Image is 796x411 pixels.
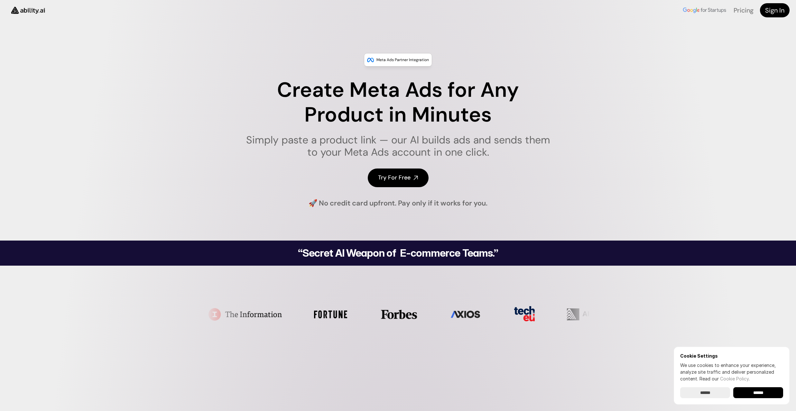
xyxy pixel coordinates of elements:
h4: Try For Free [378,174,411,182]
h2: “Secret AI Weapon of E-commerce Teams.” [282,248,514,258]
a: Sign In [760,3,790,17]
p: Meta Ads Partner Integration [376,57,429,63]
a: Try For Free [368,169,429,187]
a: Cookie Policy [720,376,749,381]
h4: Sign In [765,6,784,15]
h1: Simply paste a product link — our AI builds ads and sends them to your Meta Ads account in one cl... [242,134,554,159]
span: Read our . [699,376,750,381]
h1: Create Meta Ads for Any Product in Minutes [242,78,554,127]
p: We use cookies to enhance your experience, analyze site traffic and deliver personalized content. [680,362,783,382]
a: Pricing [734,6,754,14]
h6: Cookie Settings [680,353,783,359]
h4: 🚀 No credit card upfront. Pay only if it works for you. [309,198,487,208]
